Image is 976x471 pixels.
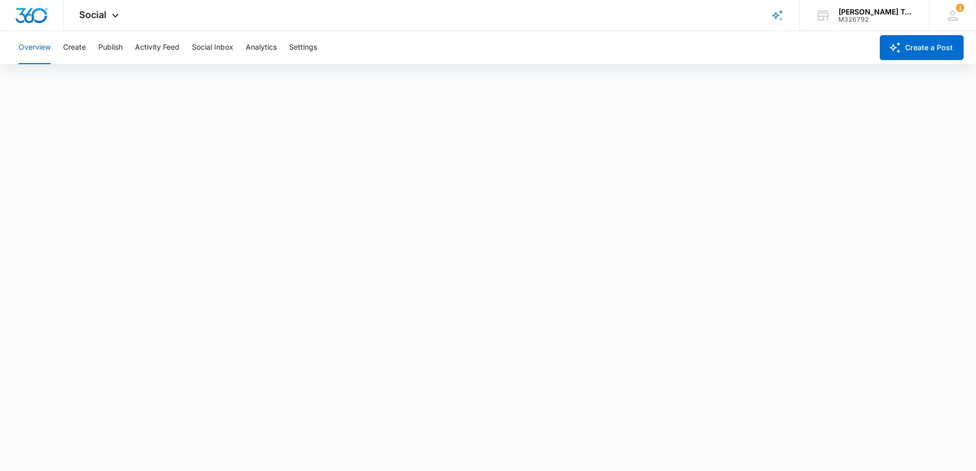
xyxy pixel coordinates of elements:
button: Create [63,31,86,64]
button: Create a Post [880,35,964,60]
button: Social Inbox [192,31,233,64]
div: notifications count [956,4,964,12]
span: Social [79,9,107,20]
div: account name [838,8,914,16]
button: Overview [19,31,51,64]
div: account id [838,16,914,23]
button: Analytics [246,31,277,64]
button: Settings [289,31,317,64]
span: 1 [956,4,964,12]
button: Publish [98,31,123,64]
button: Activity Feed [135,31,179,64]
